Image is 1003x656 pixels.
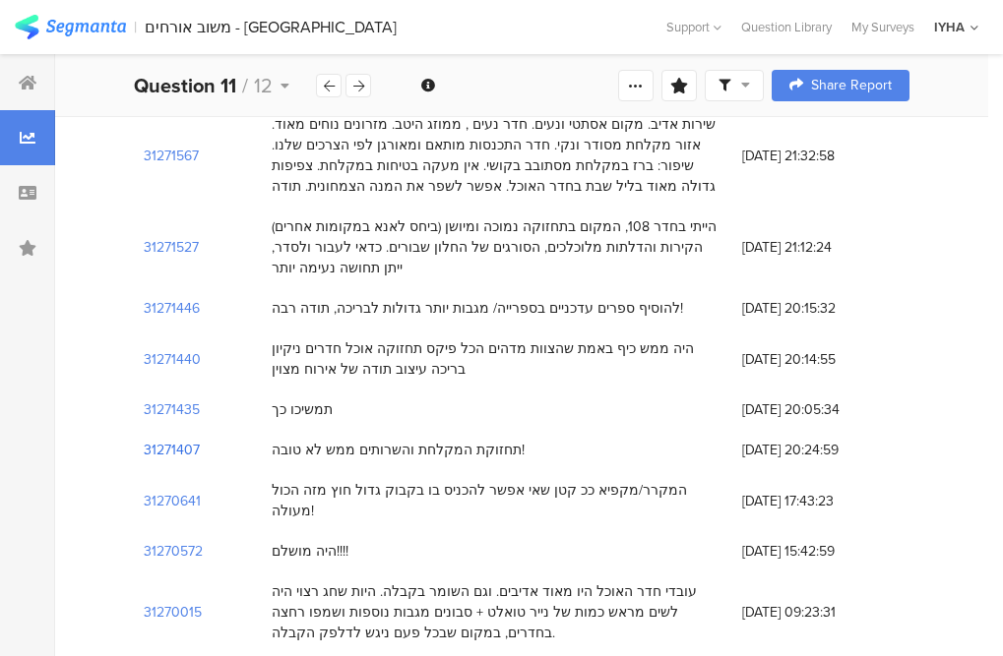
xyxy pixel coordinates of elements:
div: הייתי בחדר 108, המקום בתחזוקה נמוכה ומיושן (ביחס לאנא במקומות אחרים) הקירות והדלתות מלוכלכים, הסו... [272,216,722,278]
span: [DATE] 20:14:55 [742,349,900,370]
section: 31270641 [144,491,201,511]
span: [DATE] 09:23:31 [742,602,900,623]
span: [DATE] 21:12:24 [742,237,900,258]
div: משוב אורחים - [GEOGRAPHIC_DATA] [145,18,397,36]
span: 12 [254,71,273,100]
span: Share Report [811,79,892,92]
div: שירות אדיב. מקום אסתטי ונעים. חדר נעים , ממוזג היטב. מזרונים נוחים מאוד. אזור מקלחת מסודר ונקי. ח... [272,114,722,197]
a: My Surveys [842,18,924,36]
span: / [242,71,248,100]
div: היה ממש כיף באמת שהצוות מדהים הכל פיקס תחזוקה אוכל חדרים ניקיון בריכה עיצוב תודה של אירוח מצוין [272,338,722,380]
div: להוסיף ספרים עדכניים בספרייה/ מגבות יותר גדולות לבריכה, תודה רבה! [272,298,683,319]
span: [DATE] 17:43:23 [742,491,900,511]
div: | [134,16,137,38]
div: Support [666,12,721,42]
section: 31271435 [144,399,200,420]
section: 31271527 [144,237,199,258]
span: [DATE] 21:32:58 [742,146,900,166]
div: המקרר/מקפיא ככ קטן שאי אפשר להכניס בו בקבוק גדול חוץ מזה הכול מעולה! [272,480,722,521]
div: עובדי חדר האוכל היו מאוד אדיבים. וגם השומר בקבלה. היות שחג רצוי היה לשים מראש כמות של נייר טואלט ... [272,581,722,643]
span: [DATE] 20:05:34 [742,399,900,420]
section: 31271407 [144,440,200,460]
span: [DATE] 20:15:32 [742,298,900,319]
section: 31270572 [144,541,203,562]
section: 31271446 [144,298,200,319]
a: Question Library [731,18,842,36]
b: Question 11 [134,71,236,100]
section: 31271567 [144,146,199,166]
section: 31270015 [144,602,202,623]
span: [DATE] 20:24:59 [742,440,900,460]
section: 31271440 [144,349,201,370]
div: תמשיכו כך [272,399,333,420]
div: היה מושלם!!!! [272,541,348,562]
img: segmanta logo [15,15,126,39]
span: [DATE] 15:42:59 [742,541,900,562]
div: תחזוקת המקלחת והשרותים ממש לא טובה! [272,440,525,460]
div: IYHA [934,18,965,36]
